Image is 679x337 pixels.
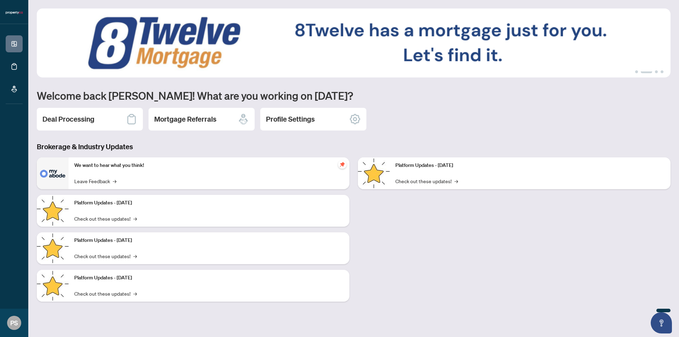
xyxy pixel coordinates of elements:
[74,290,137,297] a: Check out these updates!→
[113,177,116,185] span: →
[74,215,137,222] a: Check out these updates!→
[74,199,344,207] p: Platform Updates - [DATE]
[266,114,315,124] h2: Profile Settings
[651,312,672,333] button: Open asap
[661,70,663,73] button: 4
[74,237,344,244] p: Platform Updates - [DATE]
[133,215,137,222] span: →
[74,252,137,260] a: Check out these updates!→
[37,157,69,189] img: We want to hear what you think!
[454,177,458,185] span: →
[635,70,638,73] button: 1
[395,177,458,185] a: Check out these updates!→
[37,8,671,77] img: Slide 1
[6,11,23,15] img: logo
[641,70,652,73] button: 2
[37,142,671,152] h3: Brokerage & Industry Updates
[37,195,69,227] img: Platform Updates - September 16, 2025
[655,70,658,73] button: 3
[37,232,69,264] img: Platform Updates - July 21, 2025
[74,162,344,169] p: We want to hear what you think!
[133,252,137,260] span: →
[42,114,94,124] h2: Deal Processing
[10,318,18,328] span: PS
[154,114,216,124] h2: Mortgage Referrals
[74,177,116,185] a: Leave Feedback→
[395,162,665,169] p: Platform Updates - [DATE]
[37,270,69,302] img: Platform Updates - July 8, 2025
[74,274,344,282] p: Platform Updates - [DATE]
[133,290,137,297] span: →
[37,89,671,102] h1: Welcome back [PERSON_NAME]! What are you working on [DATE]?
[338,160,347,169] span: pushpin
[358,157,390,189] img: Platform Updates - June 23, 2025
